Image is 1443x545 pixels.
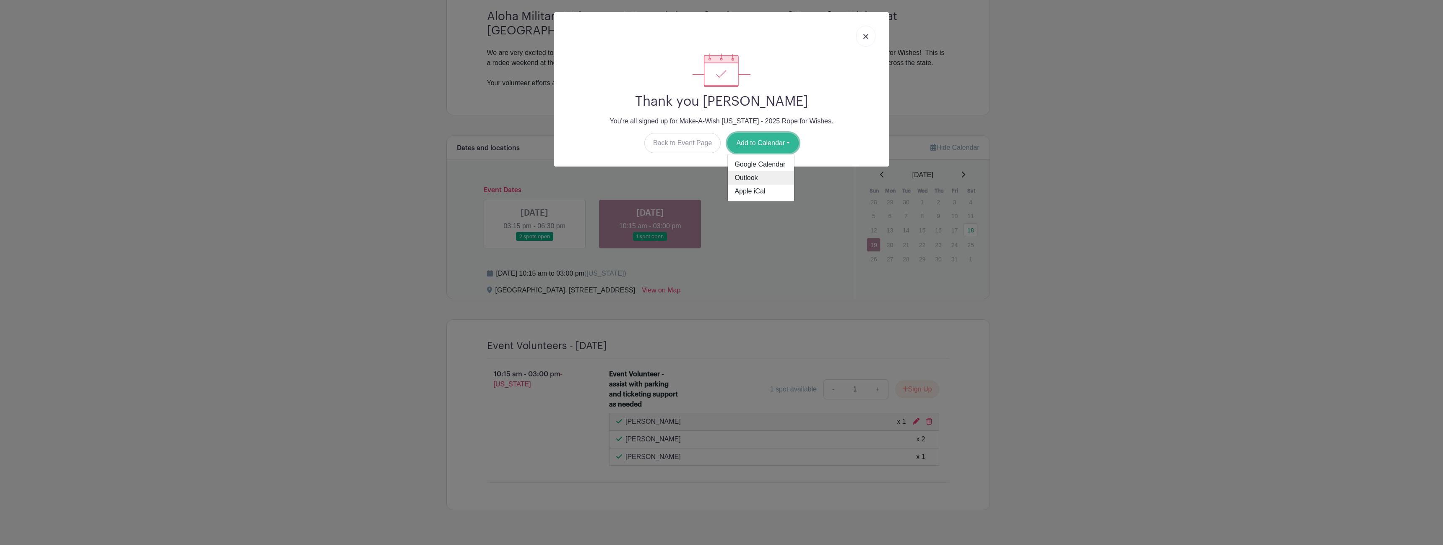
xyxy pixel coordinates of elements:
a: Apple iCal [728,185,794,198]
p: You're all signed up for Make-A-Wish [US_STATE] - 2025 Rope for Wishes. [561,116,882,126]
a: Google Calendar [728,158,794,171]
a: Outlook [728,171,794,185]
h2: Thank you [PERSON_NAME] [561,94,882,110]
img: close_button-5f87c8562297e5c2d7936805f587ecaba9071eb48480494691a3f1689db116b3.svg [863,34,868,39]
button: Add to Calendar [727,133,799,153]
img: signup_complete-c468d5dda3e2740ee63a24cb0ba0d3ce5d8a4ecd24259e683200fb1569d990c8.svg [693,53,750,87]
a: Back to Event Page [644,133,721,153]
